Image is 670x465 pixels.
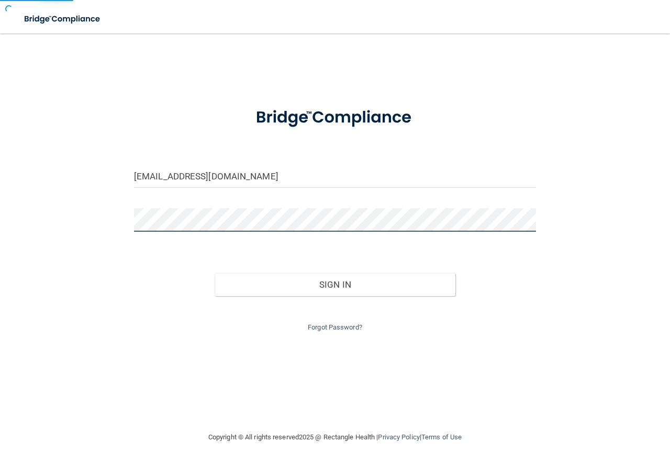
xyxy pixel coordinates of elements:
button: Sign In [215,273,456,296]
a: Terms of Use [421,433,462,441]
div: Copyright © All rights reserved 2025 @ Rectangle Health | | [144,421,526,454]
a: Privacy Policy [378,433,419,441]
iframe: Drift Widget Chat Controller [489,391,657,433]
img: bridge_compliance_login_screen.278c3ca4.svg [239,96,432,139]
a: Forgot Password? [308,323,362,331]
img: bridge_compliance_login_screen.278c3ca4.svg [16,8,110,30]
input: Email [134,164,536,188]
